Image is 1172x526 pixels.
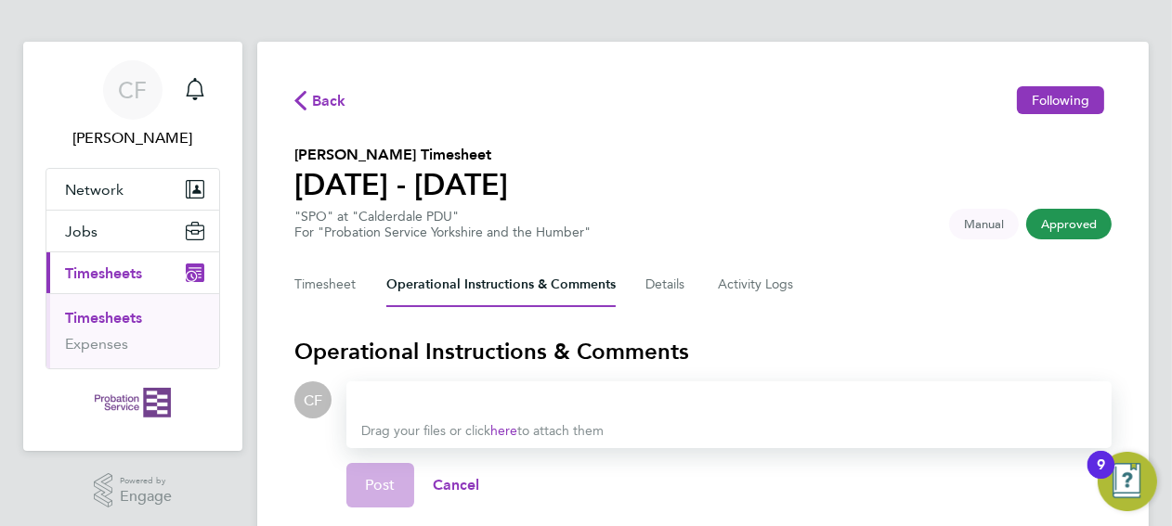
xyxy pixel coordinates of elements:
[94,473,173,508] a: Powered byEngage
[95,388,170,417] img: probationservice-logo-retina.png
[490,423,517,439] a: here
[433,476,480,494] span: Cancel
[23,42,242,451] nav: Main navigation
[46,211,219,251] button: Jobs
[294,144,508,166] h2: [PERSON_NAME] Timesheet
[294,225,591,240] div: For "Probation Service Yorkshire and the Humber"
[46,60,220,149] a: CF[PERSON_NAME]
[645,263,688,307] button: Details
[65,181,124,199] span: Network
[46,169,219,210] button: Network
[120,473,172,489] span: Powered by
[361,423,604,439] span: Drag your files or click to attach them
[65,335,128,353] a: Expenses
[386,263,616,307] button: Operational Instructions & Comments
[65,264,142,282] span: Timesheets
[1026,209,1112,239] span: This timesheet has been approved.
[65,309,142,327] a: Timesheets
[294,381,332,418] div: Caterina Fagg
[949,209,1019,239] span: This timesheet was manually created.
[1032,92,1089,109] span: Following
[294,166,508,203] h1: [DATE] - [DATE]
[46,388,220,417] a: Go to home page
[294,88,346,111] button: Back
[119,78,148,102] span: CF
[65,223,98,240] span: Jobs
[46,293,219,368] div: Timesheets
[304,390,322,410] span: CF
[1017,86,1104,114] button: Following
[294,337,1112,366] h3: Operational Instructions & Comments
[46,252,219,293] button: Timesheets
[1097,465,1105,489] div: 9
[294,263,357,307] button: Timesheet
[46,127,220,149] span: Caterina Fagg
[294,209,591,240] div: "SPO" at "Calderdale PDU"
[120,489,172,505] span: Engage
[414,463,499,507] button: Cancel
[312,90,346,112] span: Back
[1098,452,1157,511] button: Open Resource Center, 9 new notifications
[718,263,796,307] button: Activity Logs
